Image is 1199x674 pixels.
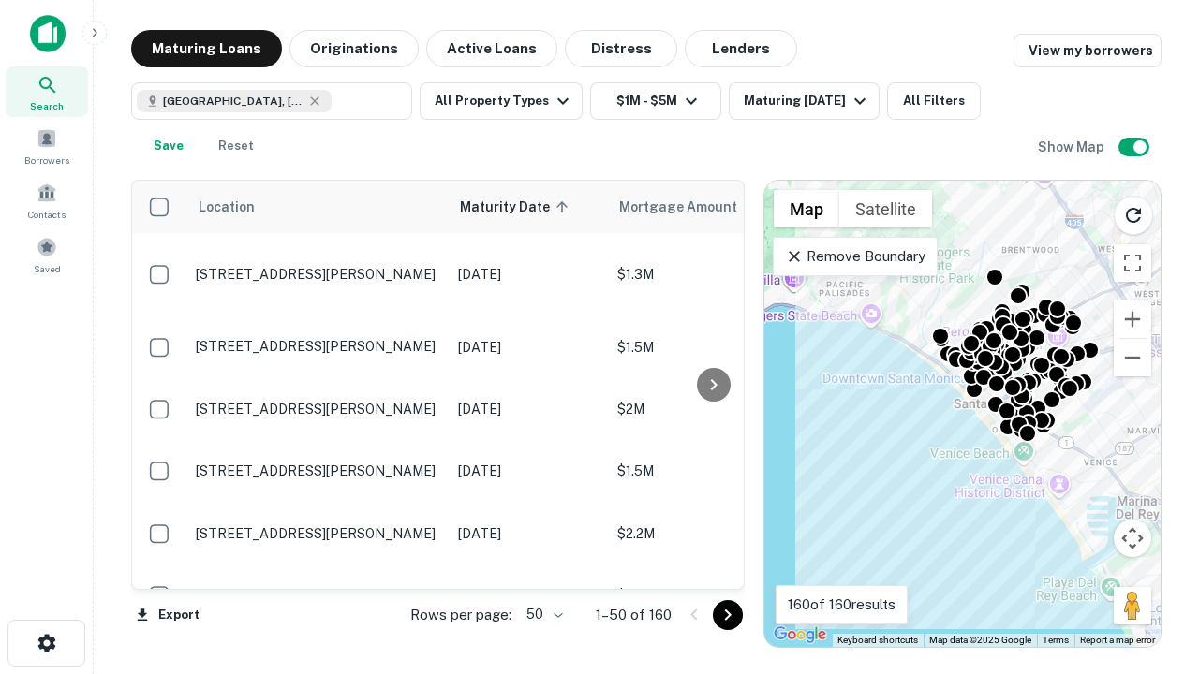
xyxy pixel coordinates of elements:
a: Saved [6,229,88,280]
button: Go to next page [713,600,743,630]
button: Zoom out [1114,339,1151,376]
th: Mortgage Amount [608,181,814,233]
a: Borrowers [6,121,88,171]
button: Show satellite imagery [839,190,932,227]
p: [STREET_ADDRESS][PERSON_NAME] [196,587,439,604]
a: Open this area in Google Maps (opens a new window) [769,623,831,647]
button: Originations [289,30,419,67]
p: [STREET_ADDRESS][PERSON_NAME] [196,401,439,418]
a: Report a map error [1080,635,1155,645]
p: [STREET_ADDRESS][PERSON_NAME] [196,266,439,283]
img: Google [769,623,831,647]
button: Lenders [685,30,797,67]
p: [DATE] [458,461,599,481]
p: [DATE] [458,585,599,606]
button: Export [131,601,204,629]
button: Reset [206,127,266,165]
p: [DATE] [458,264,599,285]
p: $2M [617,399,805,419]
iframe: Chat Widget [1105,524,1199,614]
span: Mortgage Amount [619,196,762,218]
p: 160 of 160 results [788,593,896,616]
img: capitalize-icon.png [30,15,66,52]
button: $1M - $5M [590,82,721,120]
button: All Property Types [420,82,583,120]
button: All Filters [887,82,981,120]
p: 1–50 of 160 [596,604,672,626]
span: Contacts [28,207,66,222]
th: Location [186,181,449,233]
p: $1M [617,585,805,606]
span: Saved [34,261,61,276]
p: [STREET_ADDRESS][PERSON_NAME] [196,525,439,542]
a: View my borrowers [1014,34,1162,67]
span: Borrowers [24,153,69,168]
a: Search [6,66,88,117]
p: [STREET_ADDRESS][PERSON_NAME] [196,338,439,355]
span: Search [30,98,64,113]
button: Reload search area [1114,196,1153,235]
button: Map camera controls [1114,520,1151,557]
span: Location [198,196,255,218]
h6: Show Map [1038,137,1107,157]
p: [DATE] [458,337,599,358]
p: [DATE] [458,399,599,419]
button: Maturing [DATE] [729,82,880,120]
div: 50 [519,601,566,628]
span: [GEOGRAPHIC_DATA], [GEOGRAPHIC_DATA], [GEOGRAPHIC_DATA] [163,93,303,110]
th: Maturity Date [449,181,608,233]
div: 0 0 [764,181,1161,647]
p: [STREET_ADDRESS][PERSON_NAME] [196,462,439,479]
span: Maturity Date [460,196,574,218]
button: Zoom in [1114,300,1151,338]
p: $1.5M [617,461,805,481]
button: Save your search to get updates of matches that match your search criteria. [139,127,199,165]
button: Toggle fullscreen view [1114,244,1151,282]
button: Maturing Loans [131,30,282,67]
p: $2.2M [617,523,805,544]
div: Maturing [DATE] [744,90,871,112]
a: Contacts [6,175,88,226]
p: $1.3M [617,264,805,285]
button: Active Loans [426,30,557,67]
button: Keyboard shortcuts [837,634,918,647]
p: Remove Boundary [785,245,925,268]
p: [DATE] [458,523,599,544]
p: Rows per page: [410,604,511,626]
button: Show street map [774,190,839,227]
span: Map data ©2025 Google [929,635,1031,645]
a: Terms (opens in new tab) [1043,635,1069,645]
button: Distress [565,30,677,67]
p: $1.5M [617,337,805,358]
